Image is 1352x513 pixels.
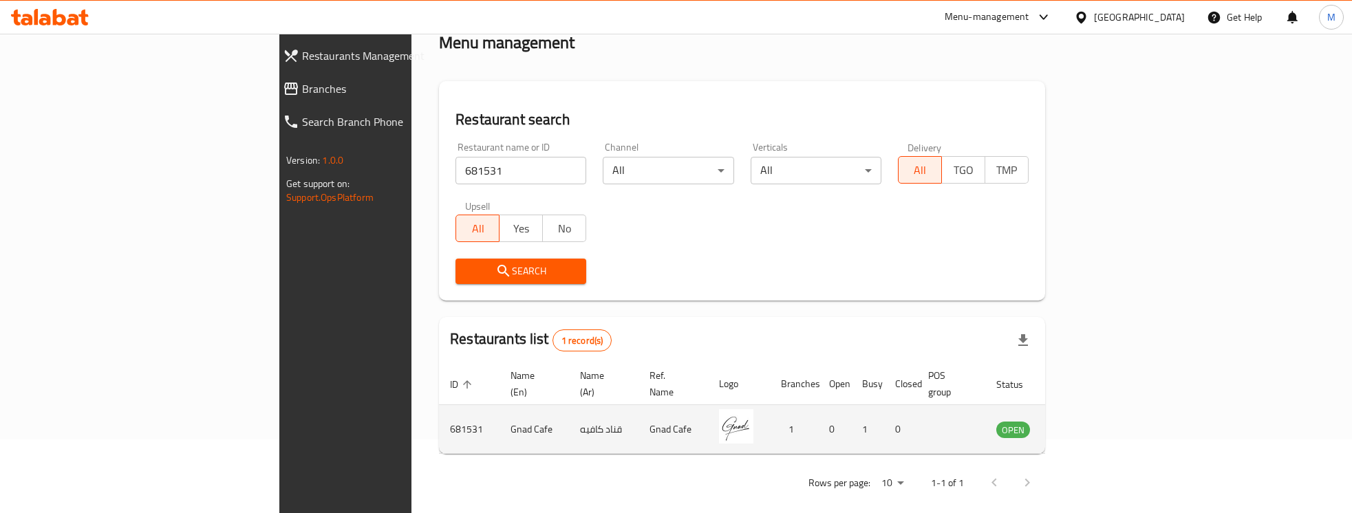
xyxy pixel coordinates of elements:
[719,409,753,444] img: Gnad Cafe
[876,473,909,494] div: Rows per page:
[322,151,343,169] span: 1.0.0
[985,156,1029,184] button: TMP
[302,47,494,64] span: Restaurants Management
[450,376,476,393] span: ID
[569,405,639,454] td: قناد كافيه
[851,363,884,405] th: Busy
[908,142,942,152] label: Delivery
[991,160,1023,180] span: TMP
[439,363,1105,454] table: enhanced table
[808,474,870,492] p: Rows per page:
[302,113,494,130] span: Search Branch Phone
[941,156,985,184] button: TGO
[770,363,818,405] th: Branches
[450,329,612,351] h2: Restaurants list
[1007,324,1040,357] div: Export file
[818,405,851,454] td: 0
[455,215,500,242] button: All
[500,405,569,454] td: Gnad Cafe
[466,263,575,280] span: Search
[603,157,733,184] div: All
[272,39,505,72] a: Restaurants Management
[302,80,494,97] span: Branches
[455,157,586,184] input: Search for restaurant name or ID..
[708,363,770,405] th: Logo
[996,376,1041,393] span: Status
[511,367,552,400] span: Name (En)
[851,405,884,454] td: 1
[818,363,851,405] th: Open
[505,219,537,239] span: Yes
[580,367,622,400] span: Name (Ar)
[884,405,917,454] td: 0
[996,422,1030,438] span: OPEN
[639,405,708,454] td: Gnad Cafe
[548,219,581,239] span: No
[553,334,612,347] span: 1 record(s)
[286,175,350,193] span: Get support on:
[770,405,818,454] td: 1
[1094,10,1185,25] div: [GEOGRAPHIC_DATA]
[286,188,374,206] a: Support.OpsPlatform
[1327,10,1335,25] span: M
[462,219,494,239] span: All
[996,422,1030,438] div: OPEN
[928,367,969,400] span: POS group
[542,215,586,242] button: No
[751,157,881,184] div: All
[884,363,917,405] th: Closed
[286,151,320,169] span: Version:
[931,474,964,492] p: 1-1 of 1
[945,9,1029,25] div: Menu-management
[904,160,936,180] span: All
[499,215,543,242] button: Yes
[650,367,691,400] span: Ref. Name
[898,156,942,184] button: All
[947,160,980,180] span: TGO
[272,72,505,105] a: Branches
[272,105,505,138] a: Search Branch Phone
[455,259,586,284] button: Search
[465,201,491,210] label: Upsell
[455,109,1029,130] h2: Restaurant search
[439,32,575,54] h2: Menu management
[552,329,612,351] div: Total records count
